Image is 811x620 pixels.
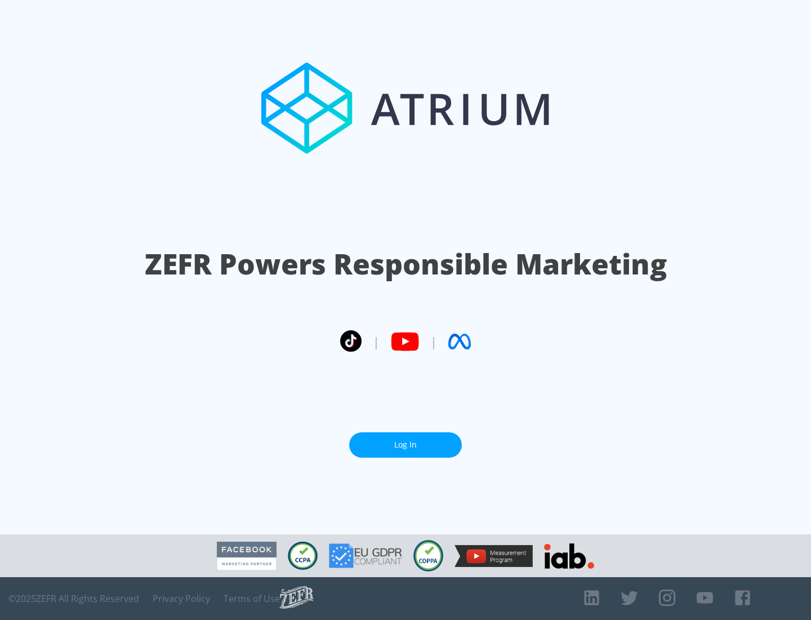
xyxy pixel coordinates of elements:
img: GDPR Compliant [329,543,402,568]
a: Log In [349,432,462,458]
span: | [373,333,380,350]
h1: ZEFR Powers Responsible Marketing [145,245,667,284]
img: CCPA Compliant [288,542,318,570]
span: | [430,333,437,350]
img: COPPA Compliant [413,540,443,572]
span: © 2025 ZEFR All Rights Reserved [8,593,139,604]
img: Facebook Marketing Partner [217,542,277,570]
a: Terms of Use [224,593,280,604]
a: Privacy Policy [153,593,210,604]
img: IAB [544,543,594,569]
img: YouTube Measurement Program [454,545,533,567]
